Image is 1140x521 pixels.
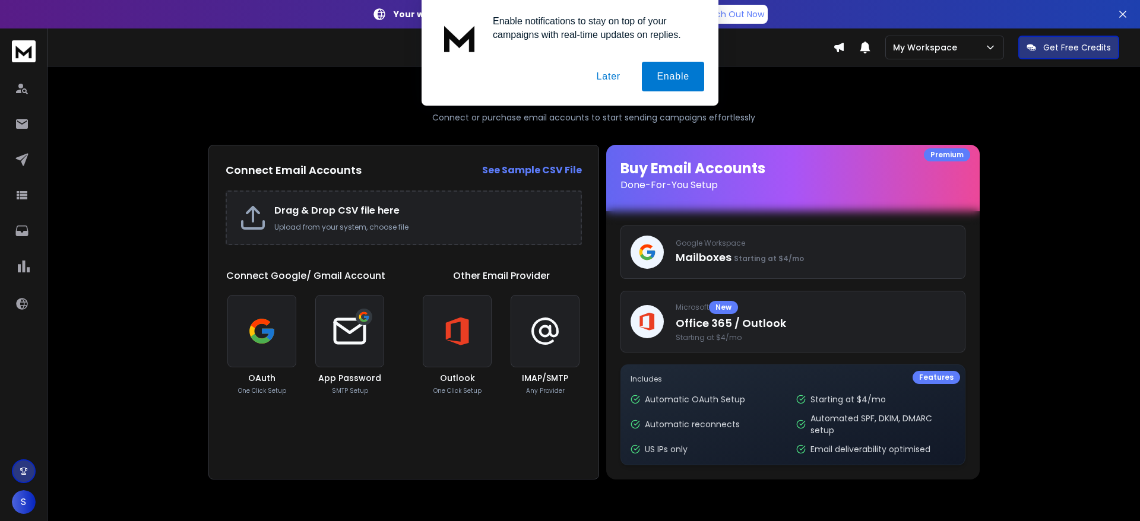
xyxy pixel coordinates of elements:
[436,14,483,62] img: notification icon
[274,204,569,218] h2: Drag & Drop CSV file here
[810,412,955,436] p: Automated SPF, DKIM, DMARC setup
[482,163,582,177] a: See Sample CSV File
[274,223,569,232] p: Upload from your system, choose file
[248,372,275,384] h3: OAuth
[913,371,960,384] div: Features
[645,418,740,430] p: Automatic reconnects
[440,372,475,384] h3: Outlook
[526,386,565,395] p: Any Provider
[238,386,286,395] p: One Click Setup
[432,112,755,123] p: Connect or purchase email accounts to start sending campaigns effortlessly
[226,162,362,179] h2: Connect Email Accounts
[226,269,385,283] h1: Connect Google/ Gmail Account
[810,393,886,405] p: Starting at $4/mo
[12,490,36,514] button: S
[676,301,955,314] p: Microsoft
[676,333,955,342] span: Starting at $4/mo
[676,249,955,266] p: Mailboxes
[318,372,381,384] h3: App Password
[924,148,970,161] div: Premium
[620,159,965,192] h1: Buy Email Accounts
[645,393,745,405] p: Automatic OAuth Setup
[676,239,955,248] p: Google Workspace
[332,386,368,395] p: SMTP Setup
[631,374,955,384] p: Includes
[453,269,550,283] h1: Other Email Provider
[483,14,704,42] div: Enable notifications to stay on top of your campaigns with real-time updates on replies.
[734,253,804,263] span: Starting at $4/mo
[522,372,568,384] h3: IMAP/SMTP
[709,301,738,314] div: New
[676,315,955,332] p: Office 365 / Outlook
[645,443,688,455] p: US IPs only
[642,62,704,91] button: Enable
[810,443,930,455] p: Email deliverability optimised
[433,386,482,395] p: One Click Setup
[581,62,635,91] button: Later
[620,178,965,192] p: Done-For-You Setup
